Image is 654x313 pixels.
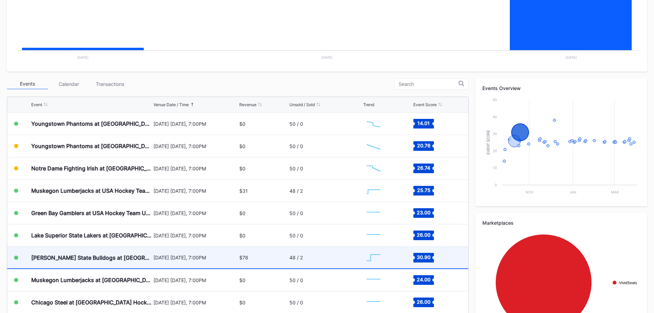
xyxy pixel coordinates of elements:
div: [DATE] [DATE], 7:00PM [153,277,238,283]
svg: Chart title [363,160,384,177]
text: Mar [611,190,619,194]
svg: Chart title [363,227,384,244]
text: 10 [493,166,497,170]
div: [DATE] [DATE], 7:00PM [153,143,238,149]
svg: Chart title [363,182,384,199]
svg: Chart title [363,137,384,155]
div: $78 [239,255,248,260]
div: $0 [239,300,245,305]
div: [DATE] [DATE], 7:00PM [153,121,238,127]
div: [PERSON_NAME] State Bulldogs at [GEOGRAPHIC_DATA] Hockey NTDP U-18 [31,254,152,261]
div: 50 / 0 [289,121,303,127]
text: Event Score [486,130,490,155]
div: 50 / 0 [289,277,303,283]
div: Event Score [413,102,437,107]
div: Muskegon Lumberjacks at [GEOGRAPHIC_DATA] Hockey NTDP U-18 [31,277,152,283]
div: Events [7,79,48,89]
svg: Chart title [363,271,384,289]
svg: Chart title [363,204,384,222]
div: Unsold / Sold [289,102,315,107]
text: 26.00 [417,299,431,305]
div: $0 [239,143,245,149]
text: VividSeats [619,281,637,285]
input: Search [399,81,459,87]
text: 26.00 [417,232,431,238]
div: Notre Dame Fighting Irish at [GEOGRAPHIC_DATA] Hockey NTDP U-18 [31,165,152,172]
div: [DATE] [DATE], 7:00PM [153,255,238,260]
text: 0 [495,183,497,187]
text: 50 [493,98,497,102]
text: 40 [493,115,497,119]
text: 26.74 [417,165,430,171]
text: [DATE] [77,55,89,59]
div: 50 / 0 [289,210,303,216]
div: Green Bay Gamblers at USA Hockey Team U-17 [31,210,152,216]
text: 20.76 [417,143,430,148]
div: [DATE] [DATE], 7:00PM [153,210,238,216]
div: $0 [239,233,245,238]
text: Nov [526,190,533,194]
div: $0 [239,121,245,127]
text: 20 [493,149,497,153]
div: Chicago Steel at [GEOGRAPHIC_DATA] Hockey NTDP U-18 [31,299,152,306]
div: Youngstown Phantoms at [GEOGRAPHIC_DATA] Hockey NTDP U-18 [31,143,152,149]
div: 50 / 0 [289,233,303,238]
div: [DATE] [DATE], 7:00PM [153,233,238,238]
div: $0 [239,277,245,283]
div: $0 [239,210,245,216]
div: [DATE] [DATE], 7:00PM [153,300,238,305]
div: Youngstown Phantoms at [GEOGRAPHIC_DATA] Hockey NTDP U-18 [31,120,152,127]
div: Muskegon Lumberjacks at USA Hockey Team U-17 [31,187,152,194]
div: $31 [239,188,248,194]
div: Transactions [89,79,130,89]
div: Revenue [239,102,256,107]
div: Calendar [48,79,89,89]
div: Marketplaces [482,220,640,226]
svg: Chart title [363,249,384,266]
div: 50 / 0 [289,300,303,305]
div: Event [31,102,42,107]
svg: Chart title [363,294,384,311]
div: Venue Date / Time [153,102,189,107]
svg: Chart title [482,96,640,199]
text: [DATE] [321,55,333,59]
svg: Chart title [363,115,384,132]
div: Events Overview [482,85,640,91]
text: Jan [570,190,576,194]
text: 24.00 [417,277,431,282]
div: [DATE] [DATE], 7:00PM [153,166,238,171]
text: 14.01 [417,120,430,126]
div: [DATE] [DATE], 7:00PM [153,188,238,194]
div: Lake Superior State Lakers at [GEOGRAPHIC_DATA] Hockey NTDP U-18 [31,232,152,239]
div: Trend [363,102,374,107]
div: 48 / 2 [289,255,303,260]
text: 23.00 [417,210,431,215]
text: 25.75 [417,187,430,193]
text: 30.90 [417,254,431,260]
text: [DATE] [565,55,577,59]
div: 50 / 0 [289,143,303,149]
div: $0 [239,166,245,171]
div: 48 / 2 [289,188,303,194]
text: 30 [493,132,497,136]
div: 50 / 0 [289,166,303,171]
